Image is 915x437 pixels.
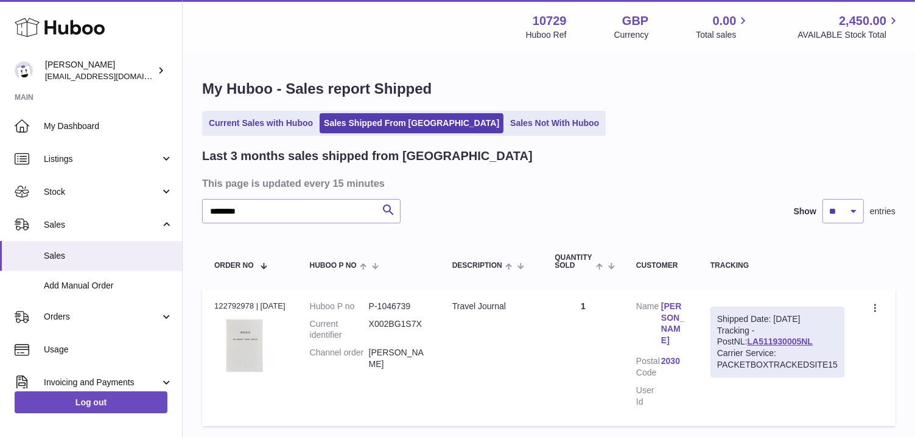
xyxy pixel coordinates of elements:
[798,29,900,41] span: AVAILABLE Stock Total
[369,301,428,312] dd: P-1046739
[202,177,892,190] h3: This page is updated every 15 minutes
[310,301,369,312] dt: Huboo P no
[310,347,369,370] dt: Channel order
[696,29,750,41] span: Total sales
[15,61,33,80] img: hello@mikkoa.com
[369,347,428,370] dd: [PERSON_NAME]
[214,262,254,270] span: Order No
[542,288,624,426] td: 1
[794,206,816,217] label: Show
[526,29,567,41] div: Huboo Ref
[202,148,533,164] h2: Last 3 months sales shipped from [GEOGRAPHIC_DATA]
[713,13,737,29] span: 0.00
[452,301,531,312] div: Travel Journal
[798,13,900,41] a: 2,450.00 AVAILABLE Stock Total
[717,313,838,325] div: Shipped Date: [DATE]
[452,262,502,270] span: Description
[717,348,838,371] div: Carrier Service: PACKETBOXTRACKEDSITE15
[748,337,813,346] a: LA511930005NL
[533,13,567,29] strong: 10729
[870,206,896,217] span: entries
[44,250,173,262] span: Sales
[44,186,160,198] span: Stock
[661,301,686,347] a: [PERSON_NAME]
[44,153,160,165] span: Listings
[44,219,160,231] span: Sales
[44,344,173,355] span: Usage
[44,377,160,388] span: Invoicing and Payments
[696,13,750,41] a: 0.00 Total sales
[310,262,357,270] span: Huboo P no
[44,311,160,323] span: Orders
[636,355,661,379] dt: Postal Code
[45,59,155,82] div: [PERSON_NAME]
[555,254,592,270] span: Quantity Sold
[214,301,286,312] div: 122792978 | [DATE]
[320,113,503,133] a: Sales Shipped From [GEOGRAPHIC_DATA]
[636,262,686,270] div: Customer
[614,29,649,41] div: Currency
[506,113,603,133] a: Sales Not With Huboo
[622,13,648,29] strong: GBP
[710,262,844,270] div: Tracking
[661,355,686,367] a: 2030
[839,13,886,29] span: 2,450.00
[636,301,661,350] dt: Name
[45,71,179,81] span: [EMAIL_ADDRESS][DOMAIN_NAME]
[202,79,896,99] h1: My Huboo - Sales report Shipped
[205,113,317,133] a: Current Sales with Huboo
[636,385,661,408] dt: User Id
[214,315,275,376] img: 1748699074.jpg
[44,121,173,132] span: My Dashboard
[44,280,173,292] span: Add Manual Order
[310,318,369,341] dt: Current identifier
[369,318,428,341] dd: X002BG1S7X
[15,391,167,413] a: Log out
[710,307,844,377] div: Tracking - PostNL:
